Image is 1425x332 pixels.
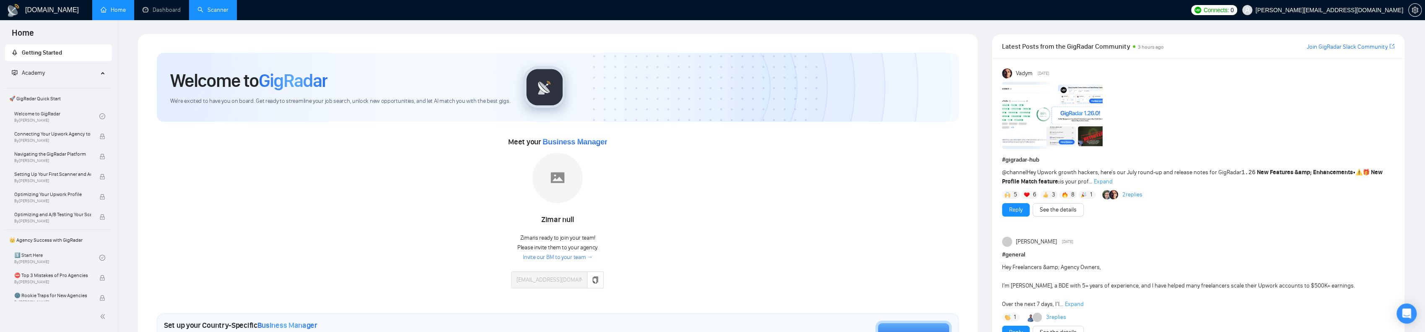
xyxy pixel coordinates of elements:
[99,295,105,301] span: lock
[1194,7,1201,13] img: upwork-logo.png
[1355,169,1362,176] span: ⚠️
[99,154,105,159] span: lock
[1002,155,1394,165] h1: # gigradar-hub
[99,214,105,220] span: lock
[1005,192,1010,198] img: 🙌
[170,69,327,92] h1: Welcome to
[14,280,91,285] span: By [PERSON_NAME]
[99,255,105,261] span: check-circle
[1256,169,1352,176] strong: New Features &amp; Enhancements
[1024,192,1030,198] img: ❤️
[1389,43,1394,50] span: export
[14,291,91,300] span: 🌚 Rookie Traps for New Agencies
[1002,169,1383,185] span: Hey Upwork growth hackers, here's our July round-up and release notes for GigRadar • is your prof...
[1409,7,1421,13] span: setting
[99,174,105,180] span: lock
[1002,169,1027,176] span: @channel
[1002,68,1012,78] img: Vadym
[508,137,607,146] span: Meet your
[1040,205,1077,214] a: See the details
[1015,237,1056,246] span: [PERSON_NAME]
[520,234,595,241] span: Zimar is ready to join your team!
[587,272,604,288] button: copy
[1071,191,1074,199] span: 8
[12,70,18,76] span: fund-projection-screen
[5,27,41,44] span: Home
[14,210,91,219] span: Optimizing and A/B Testing Your Scanner for Better Results
[259,69,327,92] span: GigRadar
[1230,5,1234,15] span: 0
[6,90,111,107] span: 🚀 GigRadar Quick Start
[1396,303,1417,324] div: Open Intercom Messenger
[14,219,91,224] span: By [PERSON_NAME]
[1062,238,1073,246] span: [DATE]
[5,44,112,61] li: Getting Started
[524,66,566,108] img: gigradar-logo.png
[164,321,317,330] h1: Set up your Country-Specific
[517,244,598,251] span: Please invite them to your agency.
[99,113,105,119] span: check-circle
[6,232,111,248] span: 👑 Agency Success with GigRadar
[14,158,91,163] span: By [PERSON_NAME]
[1014,191,1017,199] span: 5
[100,312,108,321] span: double-left
[14,138,91,143] span: By [PERSON_NAME]
[14,178,91,183] span: By [PERSON_NAME]
[14,248,99,267] a: 1️⃣ Start HereBy[PERSON_NAME]
[14,150,91,158] span: Navigating the GigRadar Platform
[1081,192,1087,198] img: 🎉
[1052,191,1055,199] span: 3
[14,199,91,204] span: By [PERSON_NAME]
[170,97,510,105] span: We're excited to have you on board. Get ready to streamline your job search, unlock new opportuni...
[14,190,91,199] span: Optimizing Your Upwork Profile
[12,69,45,76] span: Academy
[1122,191,1142,199] a: 2replies
[99,194,105,200] span: lock
[1094,178,1113,185] span: Expand
[1204,5,1229,15] span: Connects:
[99,133,105,139] span: lock
[22,49,62,56] span: Getting Started
[1408,7,1422,13] a: setting
[1307,42,1388,52] a: Join GigRadar Slack Community
[1241,169,1256,176] code: 1.26
[1389,42,1394,50] a: export
[1005,314,1010,320] img: 👏
[1138,44,1164,50] span: 3 hours ago
[14,130,91,138] span: Connecting Your Upwork Agency to GigRadar
[1046,313,1066,322] a: 3replies
[1043,192,1049,198] img: 👍
[1090,191,1092,199] span: 1
[197,6,228,13] a: searchScanner
[1033,191,1036,199] span: 6
[257,321,317,330] span: Business Manager
[1038,70,1049,77] span: [DATE]
[14,170,91,178] span: Setting Up Your First Scanner and Auto-Bidder
[7,4,20,17] img: logo
[22,69,45,76] span: Academy
[1002,264,1355,308] span: Hey Freelancers &amp; Agency Owners, I’m [PERSON_NAME], a BDE with 5+ years of experience, and I ...
[1015,69,1032,78] span: Vadym
[12,50,18,55] span: rocket
[511,213,604,227] div: Zimar null
[101,6,126,13] a: homeHome
[592,277,599,283] span: copy
[14,271,91,280] span: ⛔ Top 3 Mistakes of Pro Agencies
[1065,301,1084,308] span: Expand
[99,275,105,281] span: lock
[1102,190,1111,199] img: Alex B
[542,138,607,146] span: Business Manager
[1014,313,1016,322] span: 1
[1002,82,1103,149] img: F09AC4U7ATU-image.png
[1244,7,1250,13] span: user
[1062,192,1068,198] img: 🔥
[1002,203,1030,217] button: Reply
[1009,205,1023,214] a: Reply
[1362,169,1369,176] span: 🎁
[523,254,593,261] a: Invite our BM to your team →
[14,300,91,305] span: By [PERSON_NAME]
[1002,250,1394,259] h1: # general
[1002,41,1130,52] span: Latest Posts from the GigRadar Community
[1408,3,1422,17] button: setting
[1033,203,1084,217] button: See the details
